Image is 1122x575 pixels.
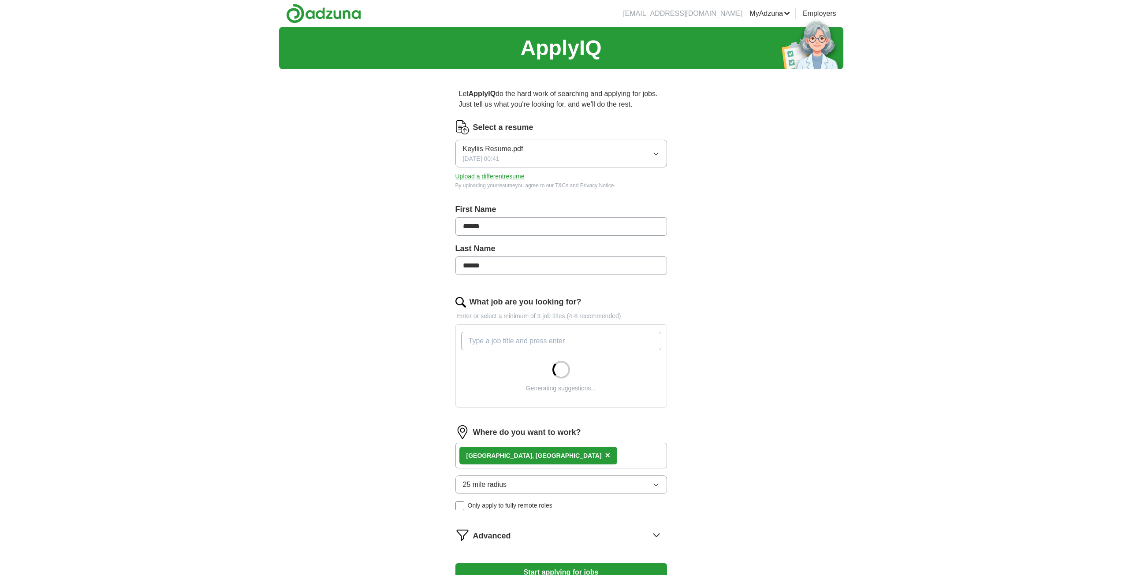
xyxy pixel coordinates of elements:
a: Employers [803,8,836,19]
span: [DATE] 00:41 [463,154,499,163]
span: Keyliis Resume.pdf [463,144,523,154]
span: × [605,450,610,460]
label: Last Name [455,243,667,255]
a: Privacy Notice [580,182,614,189]
button: Keyliis Resume.pdf[DATE] 00:41 [455,140,667,167]
label: First Name [455,204,667,215]
img: location.png [455,425,470,439]
div: By uploading your resume you agree to our and . [455,182,667,189]
span: Only apply to fully remote roles [468,501,552,510]
img: CV Icon [455,120,470,134]
li: [EMAIL_ADDRESS][DOMAIN_NAME] [623,8,742,19]
div: Generating suggestions... [526,384,596,393]
label: Select a resume [473,122,533,134]
img: filter [455,528,470,542]
label: Where do you want to work? [473,427,581,438]
h1: ApplyIQ [520,32,601,64]
button: Upload a differentresume [455,172,525,181]
input: Only apply to fully remote roles [455,501,464,510]
span: 25 mile radius [463,479,507,490]
p: Enter or select a minimum of 3 job titles (4-8 recommended) [455,312,667,321]
label: What job are you looking for? [470,296,582,308]
button: 25 mile radius [455,475,667,494]
a: MyAdzuna [749,8,790,19]
div: [GEOGRAPHIC_DATA], [GEOGRAPHIC_DATA] [466,451,602,460]
a: T&Cs [555,182,568,189]
p: Let do the hard work of searching and applying for jobs. Just tell us what you're looking for, an... [455,85,667,113]
span: Advanced [473,530,511,542]
img: search.png [455,297,466,308]
button: × [605,449,610,462]
img: Adzuna logo [286,4,361,23]
input: Type a job title and press enter [461,332,661,350]
strong: ApplyIQ [469,90,496,97]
